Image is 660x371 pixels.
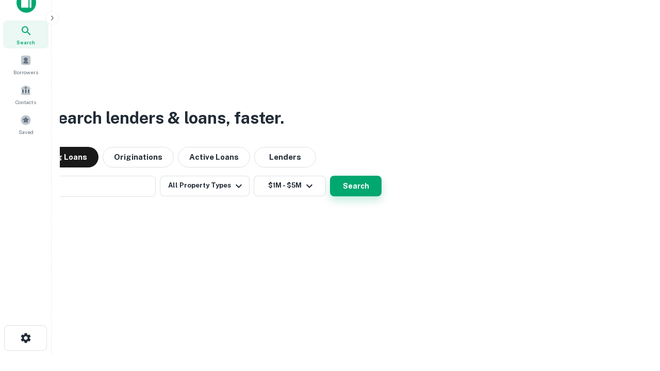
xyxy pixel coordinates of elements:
[13,68,38,76] span: Borrowers
[178,147,250,167] button: Active Loans
[3,50,48,78] a: Borrowers
[103,147,174,167] button: Originations
[16,38,35,46] span: Search
[3,110,48,138] a: Saved
[3,80,48,108] a: Contacts
[19,128,34,136] span: Saved
[254,147,316,167] button: Lenders
[3,21,48,48] a: Search
[608,289,660,338] iframe: Chat Widget
[254,176,326,196] button: $1M - $5M
[47,106,284,130] h3: Search lenders & loans, faster.
[15,98,36,106] span: Contacts
[160,176,250,196] button: All Property Types
[330,176,382,196] button: Search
